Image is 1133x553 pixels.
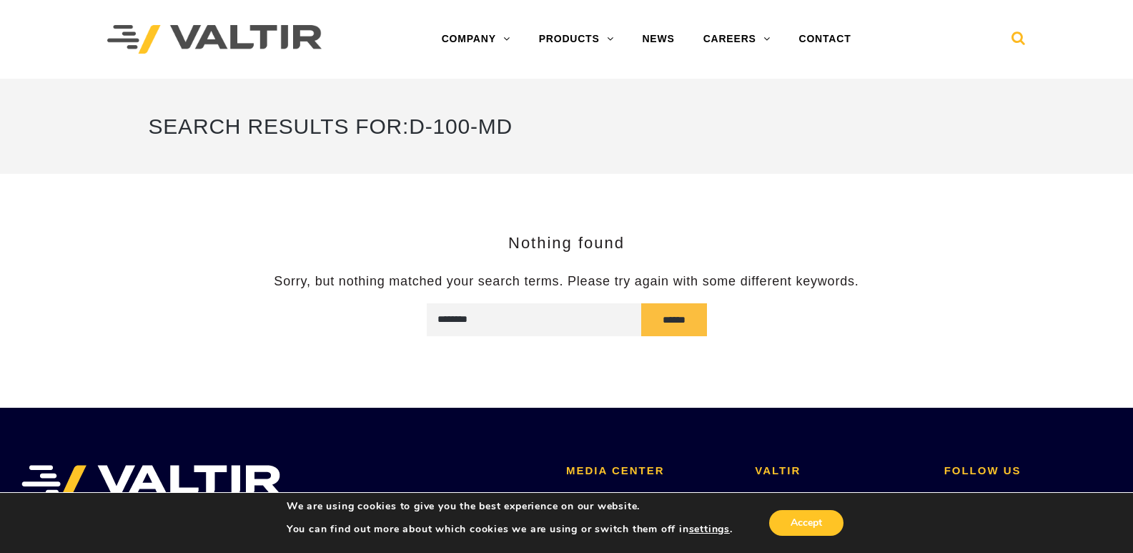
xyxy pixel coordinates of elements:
[944,465,1112,477] h2: FOLLOW US
[149,273,985,290] p: Sorry, but nothing matched your search terms. Please try again with some different keywords.
[287,500,733,513] p: We are using cookies to give you the best experience on our website.
[21,465,281,501] img: VALTIR
[628,25,688,54] a: NEWS
[409,114,513,138] span: d-100-md
[149,100,985,152] h1: Search Results for:
[107,25,322,54] img: Valtir
[689,523,730,536] button: settings
[149,235,985,252] h3: Nothing found
[287,523,733,536] p: You can find out more about which cookies we are using or switch them off in .
[689,25,785,54] a: CAREERS
[785,25,866,54] a: CONTACT
[769,510,843,536] button: Accept
[566,465,733,477] h2: MEDIA CENTER
[525,25,628,54] a: PRODUCTS
[427,25,525,54] a: COMPANY
[755,465,922,477] h2: VALTIR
